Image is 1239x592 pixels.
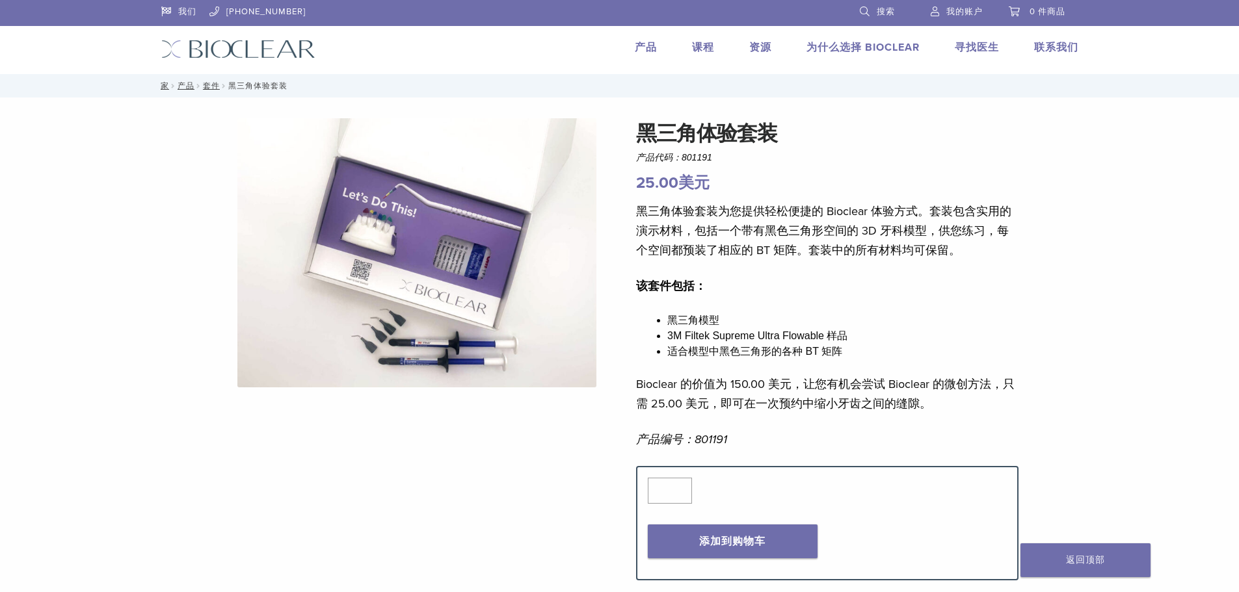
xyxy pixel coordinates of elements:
a: 套件 [203,81,220,90]
font: 3M Filtek Supreme Ultra Flowable 样品 [667,330,847,341]
font: 黑三角模型 [667,315,719,326]
font: 黑三角体验套装为您提供轻松便捷的 Bioclear 体验方式。套装包含实用的演示材料，包括一个带有黑色三角形空间的 3D 牙科模型，供您练习，每个空间都预装了相应的 BT 矩阵。套装中的所有材料... [636,204,1011,257]
a: 寻找医生 [955,41,999,54]
font: 该套件包括： [636,279,706,293]
font: 美元 [678,174,710,192]
font: 25.00 [636,174,678,192]
font: [PHONE_NUMBER] [226,6,306,17]
font: 我的账户 [946,6,983,17]
a: 产品 [178,81,194,90]
a: 产品 [635,41,657,54]
font: 801191 [682,152,712,162]
font: 搜索 [877,6,895,17]
a: 为什么选择 Bioclear [806,41,920,54]
a: 联系我们 [1034,41,1078,54]
font: 添加到购物车 [699,535,766,548]
a: 返回顶部 [1020,543,1151,577]
font: 返回顶部 [1066,554,1105,565]
a: 资源 [749,41,771,54]
font: 我们 [178,6,196,17]
font: 黑三角体验套装 [636,122,777,146]
font: 黑三角体验套装 [228,81,287,90]
img: BCL_BT_Demo_Kit_1 [237,118,596,387]
a: 课程 [692,41,714,54]
font: Bioclear 的价值为 150.00 美元，让您有机会尝试 Bioclear 的微创方法，只需 25.00 美元，即可在一次预约中缩小牙齿之间的缝隙。 [636,377,1015,411]
font: 产品编号：801191 [636,432,727,446]
font: 适合模型中黑色三角形的各种 BT 矩阵 [667,346,842,357]
a: 家 [157,81,169,90]
font: 产品代码： [636,152,682,162]
button: 添加到购物车 [648,524,818,558]
img: 生物清除 [161,40,315,58]
font: 家 [161,81,169,90]
font: 0 件商品 [1030,6,1065,17]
